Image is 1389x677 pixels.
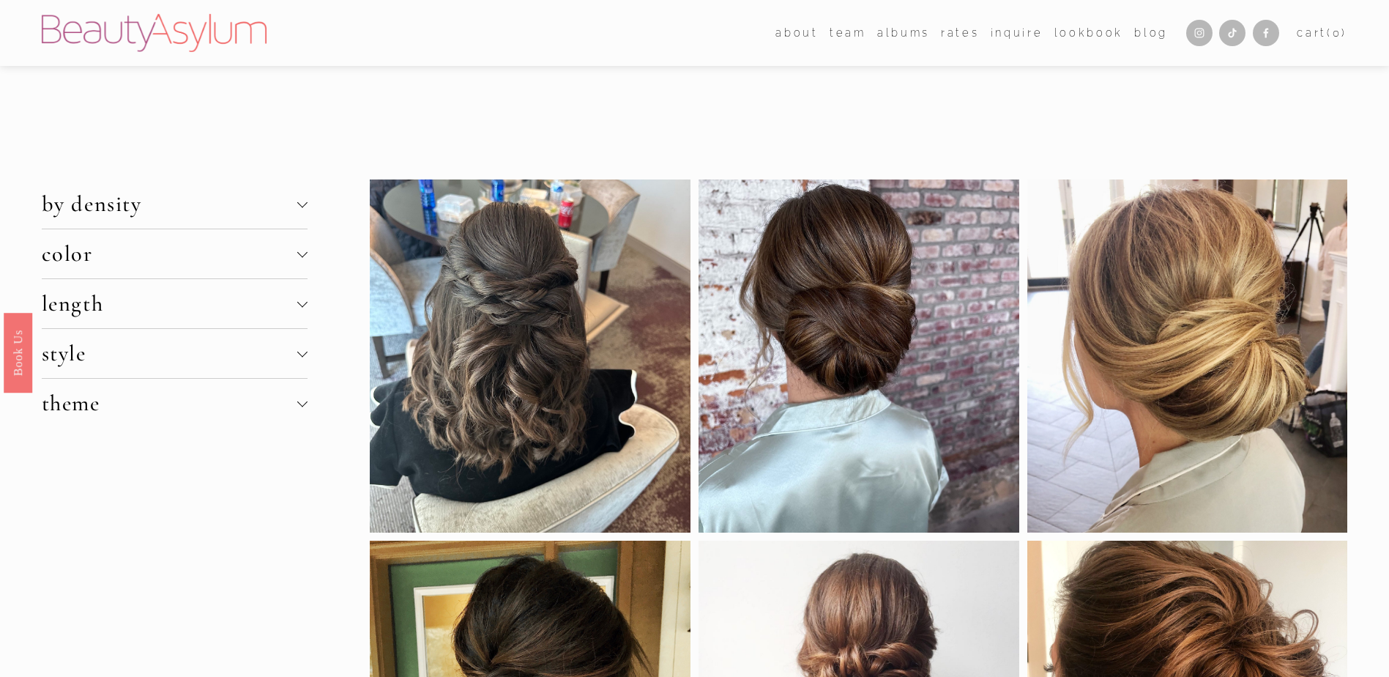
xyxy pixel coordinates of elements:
a: Blog [1134,22,1168,43]
a: Book Us [4,313,32,393]
a: albums [877,22,930,43]
button: color [42,229,308,278]
span: style [42,340,297,367]
span: 0 [1333,26,1342,39]
span: color [42,240,297,267]
button: theme [42,379,308,428]
span: ( ) [1327,26,1347,39]
a: folder dropdown [775,22,818,43]
a: Cart(0) [1297,23,1347,43]
a: Inquire [991,22,1043,43]
a: TikTok [1219,20,1245,46]
img: Beauty Asylum | Bridal Hair &amp; Makeup Charlotte &amp; Atlanta [42,14,267,52]
a: Lookbook [1054,22,1123,43]
button: style [42,329,308,378]
button: length [42,279,308,328]
a: folder dropdown [830,22,866,43]
span: length [42,290,297,317]
span: about [775,23,818,43]
span: theme [42,390,297,417]
span: team [830,23,866,43]
span: by density [42,190,297,218]
a: Facebook [1253,20,1279,46]
a: Instagram [1186,20,1213,46]
a: Rates [941,22,979,43]
button: by density [42,180,308,229]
